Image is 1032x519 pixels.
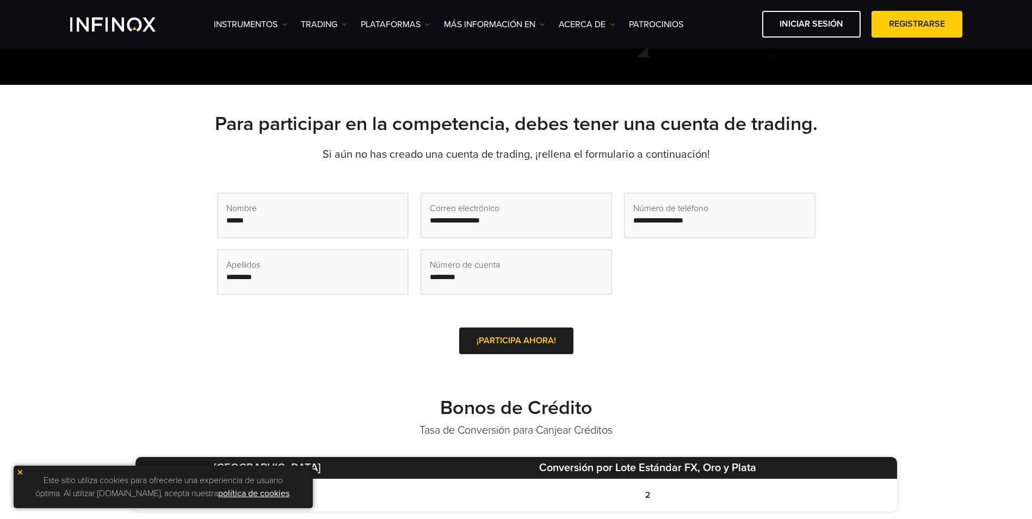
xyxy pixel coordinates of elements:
strong: Para participar en la competencia, debes tener una cuenta de trading. [215,112,818,135]
a: Más información en [444,18,545,31]
a: Instrumentos [214,18,287,31]
a: TRADING [301,18,347,31]
a: ACERCA DE [559,18,615,31]
span: Número de cuenta [430,258,500,271]
span: Número de teléfono [633,202,708,215]
span: Nombre [226,202,257,215]
a: INFINOX Logo [70,17,181,32]
p: Si aún no has creado una cuenta de trading, ¡rellena el formulario a continuación! [135,147,897,162]
strong: Bonos de Crédito [440,396,592,419]
span: Apellidos [226,258,260,271]
p: Tasa de Conversión para Canjear Créditos [135,423,897,438]
th: [GEOGRAPHIC_DATA] [135,457,399,479]
span: Correo electrónico [430,202,499,215]
td: 2 [399,479,897,511]
a: Registrarse [872,11,962,38]
a: política de cookies [218,488,289,499]
a: PLATAFORMAS [361,18,430,31]
a: Patrocinios [629,18,683,31]
th: Conversión por Lote Estándar FX, Oro y Plata [399,457,897,479]
a: Iniciar sesión [762,11,861,38]
p: Este sitio utiliza cookies para ofrecerle una experiencia de usuario óptima. Al utilizar [DOMAIN_... [19,471,307,503]
a: ¡PARTICIPA AHORA! [459,328,573,354]
img: yellow close icon [16,468,24,476]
